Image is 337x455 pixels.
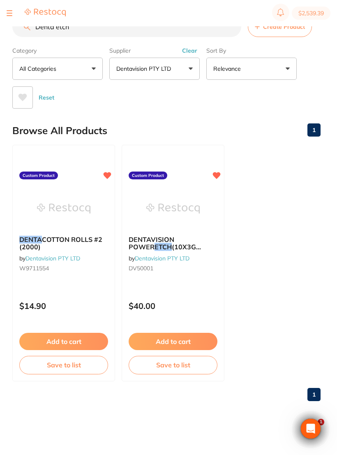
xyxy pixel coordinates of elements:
span: Create Product [263,23,305,30]
a: Dentavision PTY LTD [25,255,80,262]
label: Custom Product [19,172,58,180]
p: $14.90 [19,301,108,311]
label: Supplier [109,47,200,54]
span: (10X3G SYRINGES) [129,243,201,258]
em: DENTA [19,235,42,244]
button: Add to cart [19,333,108,350]
button: All Categories [12,58,103,80]
label: Sort By [206,47,297,54]
a: 1 [307,122,321,138]
span: by [19,255,80,262]
span: DENTAVISION POWER [129,235,174,251]
span: by [129,255,189,262]
button: Reset [36,86,57,109]
div: Open Intercom Messenger [301,419,321,439]
input: Search Products [12,16,241,37]
img: DENTAVISION POWER ETCH (10X3G SYRINGES) [146,188,200,229]
p: $40.00 [129,301,217,311]
button: Save to list [19,356,108,374]
label: Category [12,47,103,54]
h2: Browse All Products [12,125,107,137]
button: Dentavision PTY LTD [109,58,200,80]
img: DENTA COTTON ROLLS #2 (2000) [37,188,90,229]
button: Add to cart [129,333,217,350]
span: COTTON ROLLS #2 (2000) [19,235,102,251]
span: DV50001 [129,265,153,272]
button: $2,539.39 [292,7,330,20]
label: Custom Product [129,172,167,180]
a: 1 [307,386,321,403]
p: Relevance [213,65,244,73]
a: Dentavision PTY LTD [135,255,189,262]
button: Create Product [248,16,312,37]
span: W9711554 [19,265,49,272]
p: Dentavision PTY LTD [116,65,174,73]
a: Restocq Logo [25,8,66,18]
p: All Categories [19,65,60,73]
button: Save to list [129,356,217,374]
span: 1 [318,419,324,425]
button: Relevance [206,58,297,80]
em: ETCH [155,243,172,251]
img: Restocq Logo [25,8,66,17]
b: DENTAVISION POWER ETCH (10X3G SYRINGES) [129,236,217,251]
b: DENTA COTTON ROLLS #2 (2000) [19,236,108,251]
button: Clear [180,47,200,54]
